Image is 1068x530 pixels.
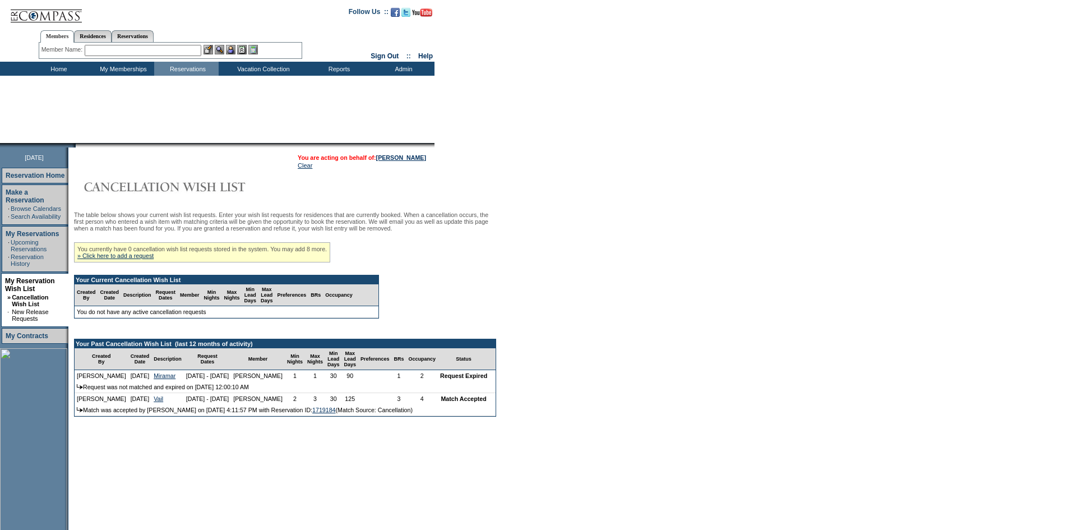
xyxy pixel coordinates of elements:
[215,45,224,54] img: View
[25,62,90,76] td: Home
[305,393,325,404] td: 3
[248,45,258,54] img: b_calculator.gif
[323,284,355,306] td: Occupancy
[6,172,64,179] a: Reservation Home
[112,30,154,42] a: Reservations
[11,205,61,212] a: Browse Calendars
[325,348,342,370] td: Min Lead Days
[237,45,247,54] img: Reservations
[75,306,378,318] td: You do not have any active cancellation requests
[128,348,152,370] td: Created Date
[154,395,163,402] a: Vail
[406,370,438,381] td: 2
[75,275,378,284] td: Your Current Cancellation Wish List
[5,277,55,293] a: My Reservation Wish List
[77,407,83,412] img: arrow.gif
[325,393,342,404] td: 30
[74,242,330,262] div: You currently have 0 cancellation wish list requests stored in the system. You may add 8 more.
[306,62,370,76] td: Reports
[75,381,496,393] td: Request was not matched and expired on [DATE] 12:00:10 AM
[308,284,323,306] td: BRs
[358,348,392,370] td: Preferences
[75,370,128,381] td: [PERSON_NAME]
[6,332,48,340] a: My Contracts
[341,370,358,381] td: 90
[8,239,10,252] td: ·
[154,372,175,379] a: Miramar
[6,230,59,238] a: My Reservations
[7,308,11,322] td: ·
[231,393,285,404] td: [PERSON_NAME]
[231,348,285,370] td: Member
[74,30,112,42] a: Residences
[75,339,496,348] td: Your Past Cancellation Wish List (last 12 months of activity)
[349,7,389,20] td: Follow Us ::
[186,395,229,402] nobr: [DATE] - [DATE]
[298,162,312,169] a: Clear
[12,294,48,307] a: Cancellation Wish List
[76,143,77,148] img: blank.gif
[75,393,128,404] td: [PERSON_NAME]
[406,348,438,370] td: Occupancy
[401,8,410,17] img: Follow us on Twitter
[392,370,406,381] td: 1
[202,284,222,306] td: Min Nights
[412,8,432,17] img: Subscribe to our YouTube Channel
[226,45,235,54] img: Impersonate
[8,205,10,212] td: ·
[12,308,48,322] a: New Release Requests
[11,254,44,267] a: Reservation History
[178,284,202,306] td: Member
[8,213,10,220] td: ·
[392,393,406,404] td: 3
[90,62,154,76] td: My Memberships
[418,52,433,60] a: Help
[75,284,98,306] td: Created By
[376,154,426,161] a: [PERSON_NAME]
[184,348,232,370] td: Request Dates
[98,284,122,306] td: Created Date
[219,62,306,76] td: Vacation Collection
[440,372,487,379] nobr: Request Expired
[151,348,184,370] td: Description
[401,11,410,18] a: Follow us on Twitter
[204,45,213,54] img: b_edit.gif
[406,52,411,60] span: ::
[285,370,305,381] td: 1
[412,11,432,18] a: Subscribe to our YouTube Channel
[72,143,76,148] img: promoShadowLeftCorner.gif
[7,294,11,301] b: »
[74,211,496,430] div: The table below shows your current wish list requests. Enter your wish list requests for residenc...
[121,284,154,306] td: Description
[128,370,152,381] td: [DATE]
[41,45,85,54] div: Member Name:
[40,30,75,43] a: Members
[6,188,44,204] a: Make a Reservation
[275,284,309,306] td: Preferences
[325,370,342,381] td: 30
[75,404,496,416] td: Match was accepted by [PERSON_NAME] on [DATE] 4:11:57 PM with Reservation ID: (Match Source: Canc...
[231,370,285,381] td: [PERSON_NAME]
[285,348,305,370] td: Min Nights
[391,8,400,17] img: Become our fan on Facebook
[371,52,399,60] a: Sign Out
[8,254,10,267] td: ·
[77,384,83,389] img: arrow.gif
[298,154,426,161] span: You are acting on behalf of:
[222,284,242,306] td: Max Nights
[312,407,336,413] a: 1719184
[285,393,305,404] td: 2
[441,395,486,402] nobr: Match Accepted
[341,348,358,370] td: Max Lead Days
[392,348,406,370] td: BRs
[75,348,128,370] td: Created By
[370,62,434,76] td: Admin
[391,11,400,18] a: Become our fan on Facebook
[438,348,489,370] td: Status
[128,393,152,404] td: [DATE]
[341,393,358,404] td: 125
[11,213,61,220] a: Search Availability
[25,154,44,161] span: [DATE]
[406,393,438,404] td: 4
[258,284,275,306] td: Max Lead Days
